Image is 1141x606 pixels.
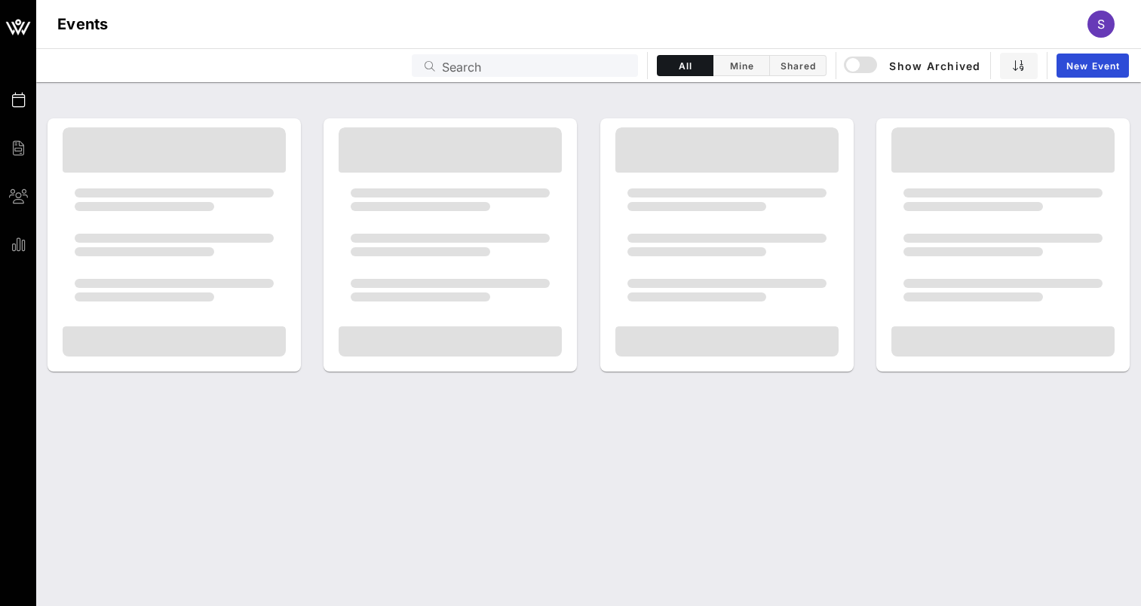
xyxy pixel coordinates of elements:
[1066,60,1120,72] span: New Event
[657,55,713,76] button: All
[845,52,981,79] button: Show Archived
[667,60,704,72] span: All
[1087,11,1115,38] div: S
[713,55,770,76] button: Mine
[1097,17,1105,32] span: S
[1057,54,1129,78] a: New Event
[779,60,817,72] span: Shared
[846,57,980,75] span: Show Archived
[770,55,827,76] button: Shared
[722,60,760,72] span: Mine
[57,12,109,36] h1: Events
